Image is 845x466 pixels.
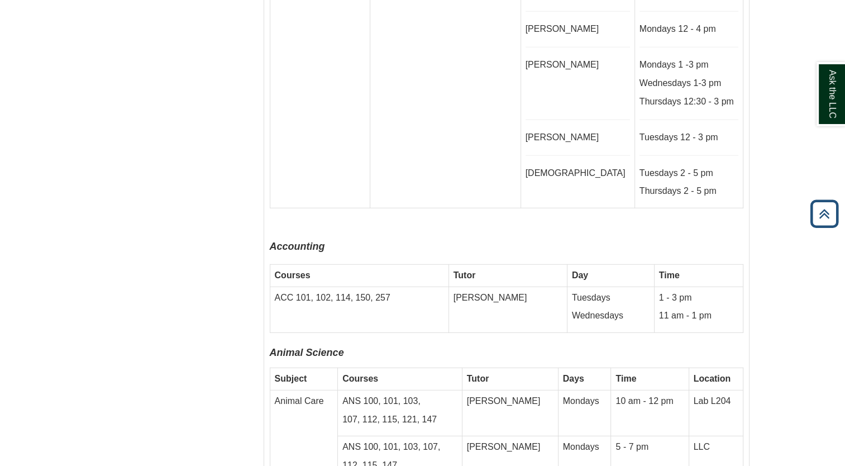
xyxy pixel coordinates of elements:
[462,390,558,436] td: [PERSON_NAME]
[526,23,630,36] p: [PERSON_NAME]
[572,310,650,322] p: Wednesdays
[342,374,378,383] strong: Courses
[659,310,738,322] p: 11 am - 1 pm
[639,167,738,180] p: Tuesdays 2 - 5 pm
[615,374,636,383] strong: Time
[694,395,738,408] p: Lab L204
[572,270,588,280] strong: Day
[526,59,630,72] p: [PERSON_NAME]
[639,131,738,144] p: Tuesdays 12 - 3 pm
[694,374,731,383] b: Location
[639,77,738,90] p: Wednesdays 1-3 pm
[639,185,738,198] p: Thursdays 2 - 5 pm
[270,287,448,333] td: ACC 101, 102, 114, 150, 257
[270,347,344,358] i: Animal Science
[659,270,680,280] strong: Time
[611,390,689,436] td: 10 am - 12 pm
[270,241,325,252] span: Accounting
[639,59,738,72] p: Mondays 1 -3 pm
[572,292,650,305] p: Tuesdays
[659,292,738,305] p: 1 - 3 pm
[453,270,476,280] strong: Tutor
[639,96,738,108] p: Thursdays 12:30 - 3 pm
[467,374,489,383] strong: Tutor
[526,131,630,144] p: [PERSON_NAME]
[806,206,842,221] a: Back to Top
[558,390,611,436] td: Mondays
[563,374,584,383] b: Days
[342,441,457,454] p: ANS 100, 101, 103, 107,
[342,395,457,408] p: ANS 100, 101, 103,
[275,374,307,383] strong: Subject
[275,270,311,280] strong: Courses
[448,287,567,333] td: [PERSON_NAME]
[639,23,738,36] p: Mondays 12 - 4 pm
[526,167,630,180] p: [DEMOGRAPHIC_DATA]
[342,413,457,426] p: 107, 112, 115, 121, 147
